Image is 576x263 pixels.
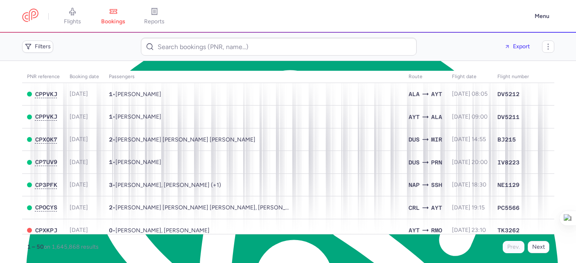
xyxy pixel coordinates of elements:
a: reports [134,7,175,25]
th: Booking date [65,71,104,83]
span: CRL [409,203,420,212]
span: AYT [431,203,442,212]
span: [DATE] [70,227,88,234]
strong: 1 – 50 [27,243,44,250]
span: bookings [101,18,125,25]
span: Martin GILMORE [115,91,161,98]
span: Jacinta Manja SAENE VAN PAGEE, Jacobus VAN PAGEE [115,204,304,211]
span: ALA [431,112,442,121]
span: IV8223 [497,158,520,166]
span: 1 [109,159,113,165]
span: AYT [409,112,420,121]
span: NE1129 [497,181,520,189]
span: [DATE] 08:05 [452,90,488,97]
span: CP3PFK [35,182,57,188]
span: on 1,645,868 results [44,243,99,250]
span: ALA [409,90,420,99]
span: [DATE] 18:30 [452,181,486,188]
span: [DATE] 14:55 [452,136,486,143]
th: Route [404,71,447,83]
span: [DATE] [70,159,88,166]
input: Search bookings (PNR, name...) [141,38,417,56]
span: 1 [109,113,113,120]
span: 3 [109,182,113,188]
span: CPPVKJ [35,91,57,97]
th: Flight number [492,71,534,83]
a: flights [52,7,93,25]
span: [DATE] [70,181,88,188]
span: BJ215 [497,135,516,144]
span: Ines BEN REBIA BREUER, Latifa BEN REBIA SLIMANI [115,136,255,143]
a: bookings [93,7,134,25]
span: [DATE] 23:10 [452,227,486,234]
span: PRN [431,158,442,167]
span: 0 [109,227,113,234]
span: DUS [409,135,420,144]
button: Export [499,40,535,53]
span: AYT [409,226,420,235]
span: 2 [109,136,113,143]
span: DUS [409,158,420,167]
button: CPOCYS [35,204,57,211]
span: 1 [109,91,113,97]
button: Filters [22,40,53,53]
button: Next [528,241,549,253]
button: CPPVKJ [35,113,57,120]
span: Paolo ROMAGNO, Siham NACHIT, Aida Francesca ROMAGNO [115,182,221,189]
span: Yusuf YILDIRIM [115,159,161,166]
span: Export [513,43,530,49]
span: Martin GILMORE [115,113,161,120]
span: • [109,204,293,211]
span: CP7UV9 [35,159,57,165]
button: CPXOK7 [35,136,57,143]
span: 2 [109,204,113,211]
span: DV5211 [497,113,520,121]
span: [DATE] [70,113,88,120]
span: • [109,159,161,166]
span: MIR [431,135,442,144]
span: Liudmila VOLIANSKI, Natalia BURMISTR [115,227,210,234]
span: reports [144,18,165,25]
span: • [109,136,255,143]
th: PNR reference [22,71,65,83]
a: CitizenPlane red outlined logo [22,9,38,24]
span: • [109,227,210,234]
span: [DATE] 09:00 [452,113,488,120]
button: CP7UV9 [35,159,57,166]
button: Menu [530,9,554,24]
span: • [109,113,161,120]
span: [DATE] 20:00 [452,159,488,166]
span: [DATE] [70,204,88,211]
span: AYT [431,90,442,99]
span: [DATE] [70,90,88,97]
th: flight date [447,71,492,83]
th: Passengers [104,71,404,83]
span: RMO [431,226,442,235]
span: TK3262 [497,226,520,234]
button: Prev. [503,241,524,253]
span: SSH [431,180,442,189]
button: CPPVKJ [35,91,57,98]
span: DV5212 [497,90,520,98]
span: flights [64,18,81,25]
span: • [109,91,161,98]
button: CP3PFK [35,182,57,189]
span: NAP [409,180,420,189]
span: Filters [35,43,51,50]
button: CPXKPJ [35,227,57,234]
span: • [109,182,221,189]
span: PC5566 [497,204,520,212]
span: [DATE] 19:15 [452,204,485,211]
span: [DATE] [70,136,88,143]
